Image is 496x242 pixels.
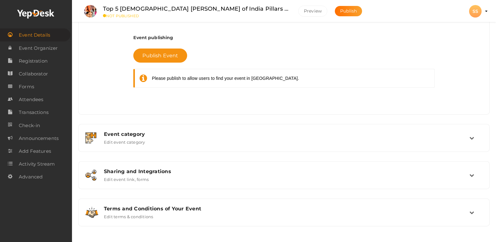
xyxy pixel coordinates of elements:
[142,53,178,59] span: Publish Event
[335,6,362,16] button: Publish
[82,140,486,146] a: Event category Edit event category
[19,158,55,170] span: Activity Stream
[467,5,483,18] button: SS
[104,137,145,145] label: Edit event category
[469,8,482,14] profile-pic: SS
[104,168,469,174] div: Sharing and Integrations
[104,131,469,137] div: Event category
[19,132,59,145] span: Announcements
[104,206,469,212] div: Terms and Conditions of Your Event
[19,119,40,132] span: Check-in
[152,75,299,81] div: Please publish to allow users to find your event in [GEOGRAPHIC_DATA].
[104,174,149,182] label: Edit event link, forms
[103,13,289,18] small: NOT PUBLISHED
[19,80,34,93] span: Forms
[85,170,96,181] img: sharing.svg
[82,214,486,220] a: Terms and Conditions of Your Event Edit terms & conditions
[133,49,187,63] button: Publish Event
[19,145,51,157] span: Add Features
[133,34,173,41] label: Event publishing
[19,55,48,67] span: Registration
[19,171,43,183] span: Advanced
[19,106,49,119] span: Transactions
[84,5,97,18] img: KMVDRLJY_small.jpeg
[340,8,357,14] span: Publish
[19,29,50,41] span: Event Details
[469,5,482,18] div: SS
[103,4,289,13] label: Top 5 [DEMOGRAPHIC_DATA] [PERSON_NAME] of India Pillars of Devotion and Wisdom
[85,132,96,143] img: category.svg
[19,68,48,80] span: Collaborator
[19,93,43,106] span: Attendees
[104,212,153,219] label: Edit terms & conditions
[85,207,98,218] img: handshake.svg
[298,6,327,17] button: Preview
[82,177,486,183] a: Sharing and Integrations Edit event link, forms
[19,42,58,54] span: Event Organizer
